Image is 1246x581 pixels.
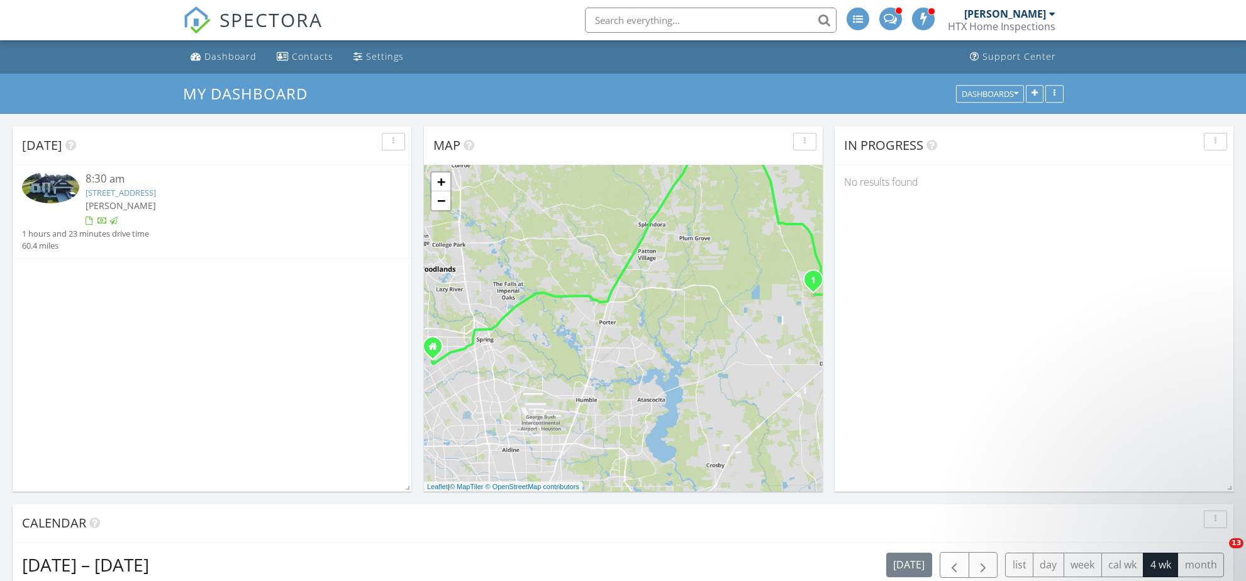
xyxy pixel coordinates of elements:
button: Next [969,552,998,578]
button: list [1005,553,1033,577]
div: No results found [835,165,1233,199]
div: [PERSON_NAME] [964,8,1046,20]
button: Previous [940,552,969,578]
a: © OpenStreetMap contributors [486,483,579,490]
a: Leaflet [427,483,448,490]
div: Contacts [292,50,333,62]
button: Dashboards [956,85,1024,103]
div: HTX Home Inspections [948,20,1055,33]
iframe: Intercom live chat [1203,538,1233,568]
span: [PERSON_NAME] [86,200,156,212]
a: © MapTiler [450,483,484,490]
div: | [424,482,582,492]
span: SPECTORA [220,6,323,33]
div: 1 hours and 23 minutes drive time [22,228,149,240]
span: Calendar [22,514,86,531]
button: day [1033,553,1064,577]
img: 9281771%2Fcover_photos%2FQz7cqzQwSrWngmHur4cX%2Fsmall.jpg [22,171,79,203]
a: Zoom in [431,172,450,191]
a: SPECTORA [183,17,323,43]
a: 8:30 am [STREET_ADDRESS] [PERSON_NAME] 1 hours and 23 minutes drive time 60.4 miles [22,171,402,252]
div: Dashboard [204,50,257,62]
a: [STREET_ADDRESS] [86,187,156,198]
a: Support Center [965,45,1061,69]
a: My Dashboard [183,83,318,104]
img: The Best Home Inspection Software - Spectora [183,6,211,34]
span: [DATE] [22,137,62,154]
a: Settings [348,45,409,69]
div: Support Center [982,50,1056,62]
div: Dashboards [962,89,1018,98]
div: 3136 Rd 66125, Dayton, TX 77535 [813,279,821,287]
button: month [1177,553,1224,577]
span: In Progress [844,137,923,154]
div: Settings [366,50,404,62]
a: Zoom out [431,191,450,210]
a: Dashboard [186,45,262,69]
button: cal wk [1101,553,1144,577]
button: 4 wk [1143,553,1178,577]
button: week [1064,553,1102,577]
input: Search everything... [585,8,837,33]
a: Contacts [272,45,338,69]
h2: [DATE] – [DATE] [22,552,149,577]
span: 13 [1229,538,1243,548]
span: Map [433,137,460,154]
div: 8:30 am [86,171,370,187]
button: [DATE] [886,553,932,577]
i: 1 [811,276,816,285]
div: 19307 Young Oak St, Spring TX 77379 [433,346,440,354]
div: 60.4 miles [22,240,149,252]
